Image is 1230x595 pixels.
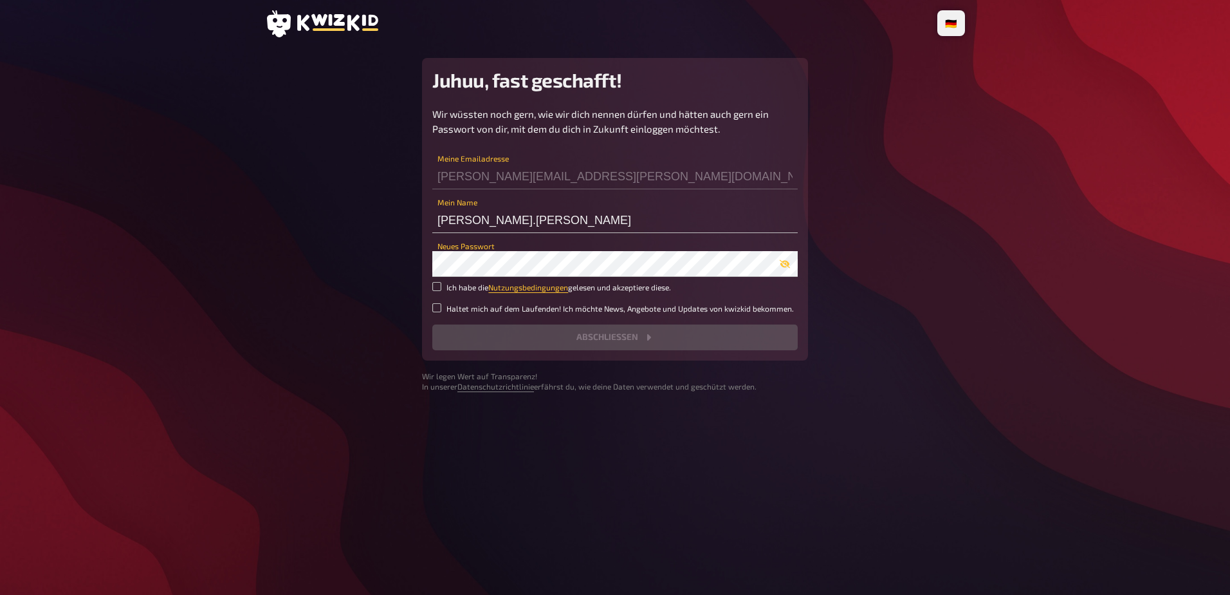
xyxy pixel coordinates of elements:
small: Ich habe die gelesen und akzeptiere diese. [446,282,671,293]
a: Datenschutzrichtlinie [457,382,534,391]
li: 🇩🇪 [940,13,962,33]
button: Abschließen [432,325,798,350]
a: Nutzungsbedingungen [488,283,568,292]
input: Meine Emailadresse [432,164,798,189]
p: Wir wüssten noch gern, wie wir dich nennen dürfen und hätten auch gern ein Passwort von dir, mit ... [432,107,798,136]
input: Mein Name [432,207,798,233]
small: Haltet mich auf dem Laufenden! Ich möchte News, Angebote und Updates von kwizkid bekommen. [446,303,794,314]
small: Wir legen Wert auf Transparenz! In unserer erfährst du, wie deine Daten verwendet und geschützt w... [422,371,808,393]
h2: Juhuu, fast geschafft! [432,68,798,91]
